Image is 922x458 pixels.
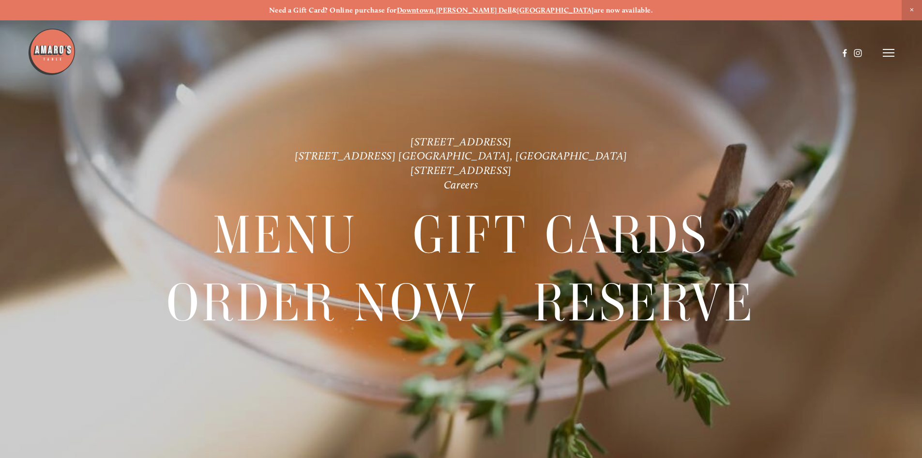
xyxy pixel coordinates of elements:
span: Gift Cards [413,202,709,269]
a: Order Now [166,269,478,336]
a: [STREET_ADDRESS] [410,135,512,148]
a: [STREET_ADDRESS] [410,164,512,177]
a: [PERSON_NAME] Dell [436,6,512,15]
a: Gift Cards [413,202,709,268]
a: Downtown [397,6,434,15]
a: Reserve [533,269,756,336]
strong: , [434,6,436,15]
strong: Need a Gift Card? Online purchase for [269,6,397,15]
img: Amaro's Table [28,28,76,76]
a: [GEOGRAPHIC_DATA] [517,6,594,15]
a: Menu [213,202,357,268]
strong: are now available. [594,6,653,15]
strong: & [512,6,517,15]
span: Menu [213,202,357,269]
a: [STREET_ADDRESS] [GEOGRAPHIC_DATA], [GEOGRAPHIC_DATA] [295,149,627,162]
a: Careers [444,178,479,191]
